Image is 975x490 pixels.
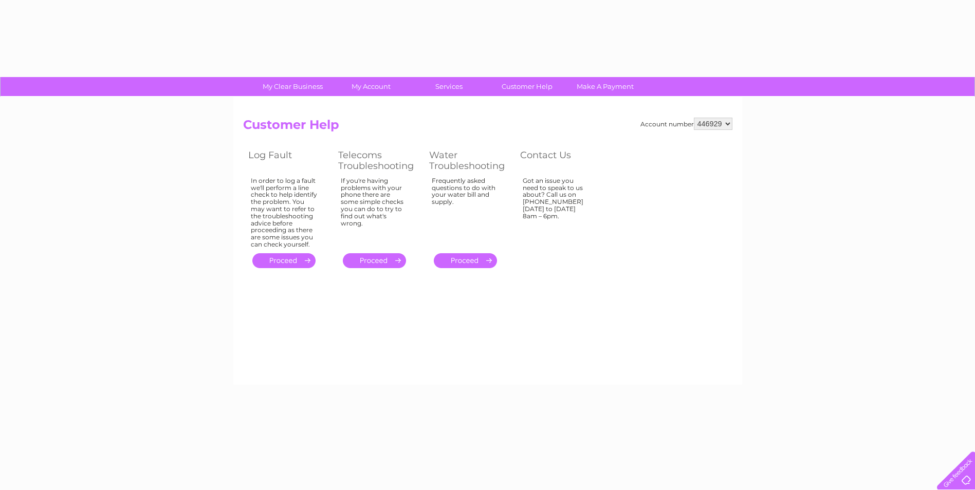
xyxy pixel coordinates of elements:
[515,147,605,174] th: Contact Us
[424,147,515,174] th: Water Troubleshooting
[563,77,648,96] a: Make A Payment
[252,253,316,268] a: .
[251,177,318,248] div: In order to log a fault we'll perform a line check to help identify the problem. You may want to ...
[243,118,732,137] h2: Customer Help
[485,77,569,96] a: Customer Help
[328,77,413,96] a: My Account
[640,118,732,130] div: Account number
[434,253,497,268] a: .
[333,147,424,174] th: Telecoms Troubleshooting
[341,177,409,244] div: If you're having problems with your phone there are some simple checks you can do to try to find ...
[243,147,333,174] th: Log Fault
[343,253,406,268] a: .
[250,77,335,96] a: My Clear Business
[523,177,590,244] div: Got an issue you need to speak to us about? Call us on [PHONE_NUMBER] [DATE] to [DATE] 8am – 6pm.
[432,177,500,244] div: Frequently asked questions to do with your water bill and supply.
[407,77,491,96] a: Services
